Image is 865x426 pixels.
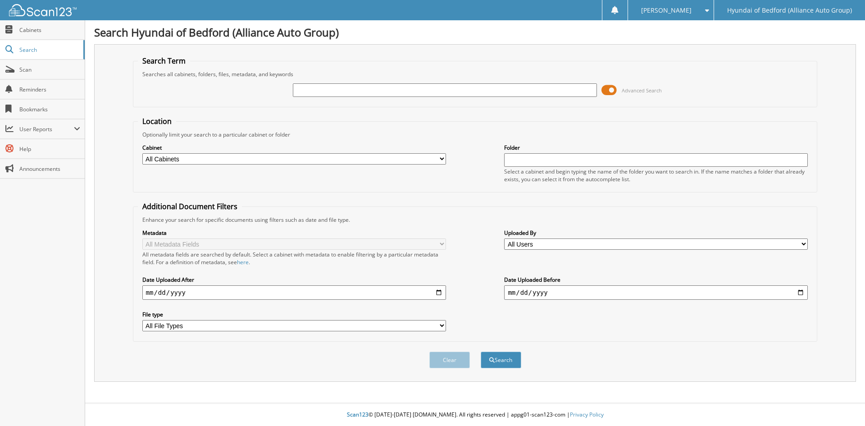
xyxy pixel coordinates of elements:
[142,285,446,300] input: start
[622,87,662,94] span: Advanced Search
[142,229,446,237] label: Metadata
[138,216,813,224] div: Enhance your search for specific documents using filters such as date and file type.
[19,145,80,153] span: Help
[347,411,369,418] span: Scan123
[85,404,865,426] div: © [DATE]-[DATE] [DOMAIN_NAME]. All rights reserved | appg01-scan123-com |
[570,411,604,418] a: Privacy Policy
[142,144,446,151] label: Cabinet
[504,276,808,284] label: Date Uploaded Before
[138,56,190,66] legend: Search Term
[142,311,446,318] label: File type
[641,8,692,13] span: [PERSON_NAME]
[504,144,808,151] label: Folder
[19,86,80,93] span: Reminders
[237,258,249,266] a: here
[138,202,242,211] legend: Additional Document Filters
[138,116,176,126] legend: Location
[504,285,808,300] input: end
[138,70,813,78] div: Searches all cabinets, folders, files, metadata, and keywords
[138,131,813,138] div: Optionally limit your search to a particular cabinet or folder
[727,8,852,13] span: Hyundai of Bedford (Alliance Auto Group)
[9,4,77,16] img: scan123-logo-white.svg
[19,46,79,54] span: Search
[429,352,470,368] button: Clear
[19,125,74,133] span: User Reports
[19,165,80,173] span: Announcements
[94,25,856,40] h1: Search Hyundai of Bedford (Alliance Auto Group)
[504,229,808,237] label: Uploaded By
[19,26,80,34] span: Cabinets
[504,168,808,183] div: Select a cabinet and begin typing the name of the folder you want to search in. If the name match...
[142,251,446,266] div: All metadata fields are searched by default. Select a cabinet with metadata to enable filtering b...
[142,276,446,284] label: Date Uploaded After
[19,66,80,73] span: Scan
[481,352,521,368] button: Search
[19,105,80,113] span: Bookmarks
